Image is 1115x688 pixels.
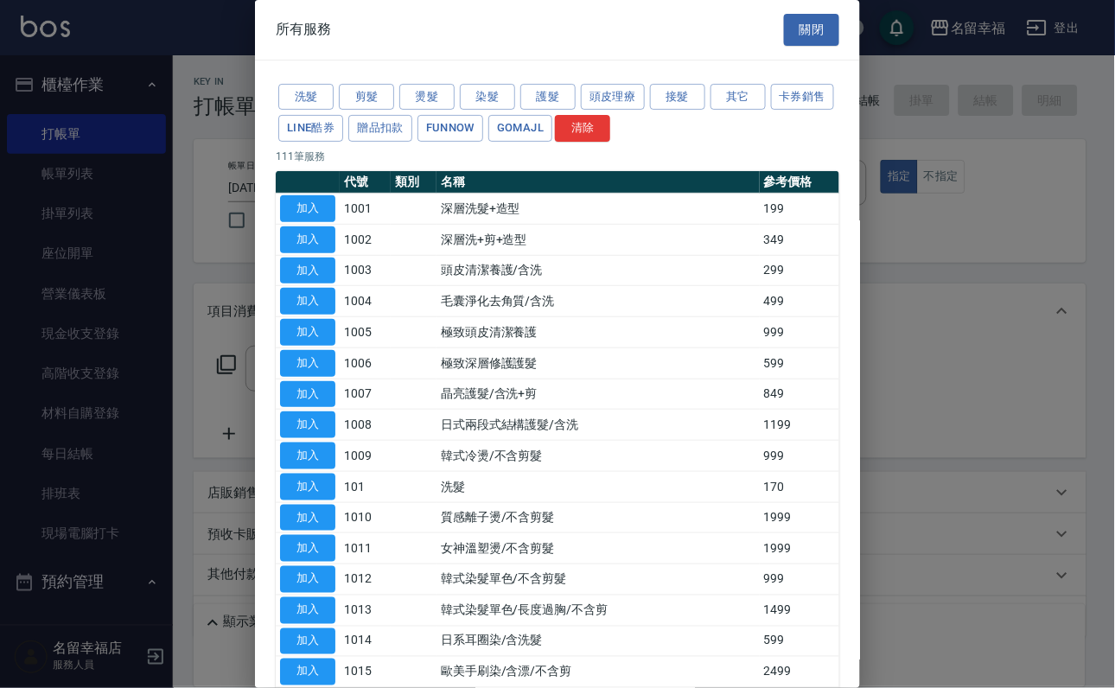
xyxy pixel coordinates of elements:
td: 101 [340,471,391,502]
button: 加入 [280,411,335,438]
button: 加入 [280,628,335,655]
td: 1012 [340,564,391,596]
td: 晶亮護髮/含洗+剪 [436,379,760,410]
td: 韓式染髮單色/長度過胸/不含剪 [436,595,760,626]
td: 1009 [340,441,391,472]
td: 1006 [340,347,391,379]
td: 1015 [340,657,391,688]
button: 染髮 [460,84,515,111]
button: 接髮 [650,84,705,111]
button: 加入 [280,319,335,346]
td: 1002 [340,224,391,255]
button: 護髮 [520,84,576,111]
td: 349 [760,224,840,255]
td: 849 [760,379,840,410]
button: 其它 [710,84,766,111]
td: 1199 [760,410,840,441]
td: 1005 [340,317,391,348]
button: 加入 [280,597,335,624]
td: 999 [760,317,840,348]
button: 關閉 [784,14,839,46]
td: 1010 [340,502,391,533]
button: 加入 [280,566,335,593]
td: 1008 [340,410,391,441]
button: 頭皮理療 [581,84,645,111]
td: 深層洗+剪+造型 [436,224,760,255]
button: FUNNOW [417,115,483,142]
td: 1013 [340,595,391,626]
td: 1004 [340,286,391,317]
td: 極致深層修護護髮 [436,347,760,379]
button: 加入 [280,659,335,685]
button: 清除 [555,115,610,142]
td: 1011 [340,533,391,564]
td: 499 [760,286,840,317]
button: 贈品扣款 [348,115,412,142]
td: 極致頭皮清潔養護 [436,317,760,348]
button: 燙髮 [399,84,455,111]
td: 599 [760,347,840,379]
button: 卡券銷售 [771,84,835,111]
td: 質感離子燙/不含剪髮 [436,502,760,533]
td: 1999 [760,533,840,564]
button: 剪髮 [339,84,394,111]
button: 加入 [280,195,335,222]
button: 加入 [280,226,335,253]
td: 599 [760,626,840,657]
button: 加入 [280,288,335,315]
th: 代號 [340,171,391,194]
th: 名稱 [436,171,760,194]
td: 1014 [340,626,391,657]
td: 頭皮清潔養護/含洗 [436,255,760,286]
td: 深層洗髮+造型 [436,194,760,225]
td: 洗髮 [436,471,760,502]
button: LINE酷券 [278,115,343,142]
td: 1007 [340,379,391,410]
button: 加入 [280,443,335,469]
button: 加入 [280,535,335,562]
th: 類別 [391,171,436,194]
td: 999 [760,564,840,596]
td: 199 [760,194,840,225]
td: 女神溫塑燙/不含剪髮 [436,533,760,564]
td: 1001 [340,194,391,225]
th: 參考價格 [760,171,840,194]
button: GOMAJL [488,115,552,142]
td: 韓式染髮單色/不含剪髮 [436,564,760,596]
button: 洗髮 [278,84,334,111]
td: 1499 [760,595,840,626]
td: 2499 [760,657,840,688]
td: 170 [760,471,840,502]
td: 歐美手刷染/含漂/不含剪 [436,657,760,688]
td: 毛囊淨化去角質/含洗 [436,286,760,317]
td: 日系耳圈染/含洗髮 [436,626,760,657]
td: 1003 [340,255,391,286]
td: 999 [760,441,840,472]
td: 日式兩段式結構護髮/含洗 [436,410,760,441]
button: 加入 [280,505,335,532]
button: 加入 [280,381,335,408]
td: 1999 [760,502,840,533]
span: 所有服務 [276,21,331,38]
button: 加入 [280,350,335,377]
button: 加入 [280,258,335,284]
button: 加入 [280,474,335,500]
p: 111 筆服務 [276,149,839,164]
td: 韓式冷燙/不含剪髮 [436,441,760,472]
td: 299 [760,255,840,286]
